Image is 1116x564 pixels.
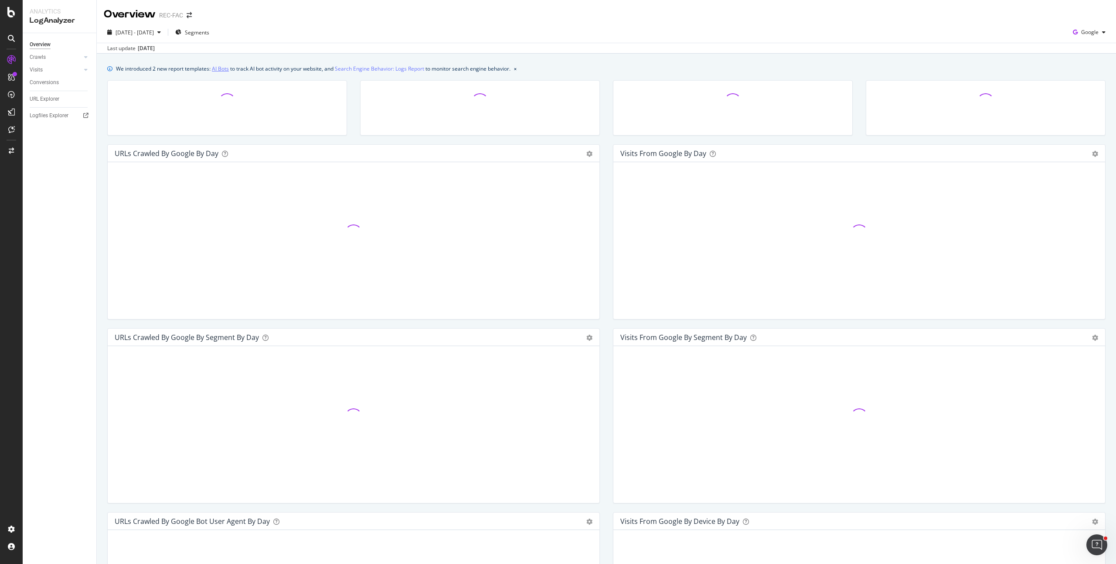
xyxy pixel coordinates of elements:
[138,44,155,52] div: [DATE]
[30,111,90,120] a: Logfiles Explorer
[335,64,424,73] a: Search Engine Behavior: Logs Report
[116,64,510,73] div: We introduced 2 new report templates: to track AI bot activity on your website, and to monitor se...
[172,25,213,39] button: Segments
[30,53,46,62] div: Crawls
[30,16,89,26] div: LogAnalyzer
[115,149,218,158] div: URLs Crawled by Google by day
[104,7,156,22] div: Overview
[187,12,192,18] div: arrow-right-arrow-left
[30,95,59,104] div: URL Explorer
[1086,534,1107,555] iframe: Intercom live chat
[115,333,259,342] div: URLs Crawled by Google By Segment By Day
[30,40,51,49] div: Overview
[586,519,592,525] div: gear
[30,95,90,104] a: URL Explorer
[1069,25,1109,39] button: Google
[1081,28,1099,36] span: Google
[620,517,739,526] div: Visits From Google By Device By Day
[512,62,519,75] button: close banner
[30,65,43,75] div: Visits
[1092,335,1098,341] div: gear
[185,29,209,36] span: Segments
[107,44,155,52] div: Last update
[30,78,90,87] a: Conversions
[30,65,82,75] a: Visits
[620,149,706,158] div: Visits from Google by day
[30,53,82,62] a: Crawls
[104,25,164,39] button: [DATE] - [DATE]
[586,335,592,341] div: gear
[586,151,592,157] div: gear
[1092,519,1098,525] div: gear
[620,333,747,342] div: Visits from Google By Segment By Day
[30,78,59,87] div: Conversions
[1092,151,1098,157] div: gear
[159,11,183,20] div: REC-FAC
[30,40,90,49] a: Overview
[107,64,1106,73] div: info banner
[116,29,154,36] span: [DATE] - [DATE]
[30,111,68,120] div: Logfiles Explorer
[212,64,229,73] a: AI Bots
[30,7,89,16] div: Analytics
[115,517,270,526] div: URLs Crawled by Google bot User Agent By Day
